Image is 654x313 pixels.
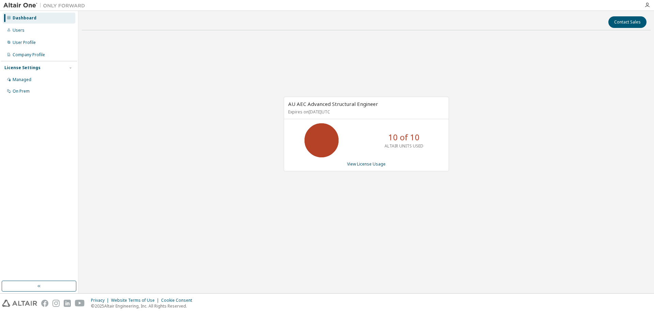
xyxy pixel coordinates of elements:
img: Altair One [3,2,89,9]
img: youtube.svg [75,300,85,307]
div: Website Terms of Use [111,298,161,303]
img: altair_logo.svg [2,300,37,307]
div: Users [13,28,25,33]
a: View License Usage [347,161,386,167]
button: Contact Sales [608,16,647,28]
p: Expires on [DATE] UTC [288,109,443,115]
div: Managed [13,77,31,82]
div: User Profile [13,40,36,45]
p: 10 of 10 [388,131,420,143]
img: linkedin.svg [64,300,71,307]
p: © 2025 Altair Engineering, Inc. All Rights Reserved. [91,303,196,309]
div: Privacy [91,298,111,303]
div: Company Profile [13,52,45,58]
div: Dashboard [13,15,36,21]
div: On Prem [13,89,30,94]
img: instagram.svg [52,300,60,307]
div: License Settings [4,65,41,71]
div: Cookie Consent [161,298,196,303]
span: AU AEC Advanced Structural Engineer [288,100,378,107]
p: ALTAIR UNITS USED [385,143,423,149]
img: facebook.svg [41,300,48,307]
